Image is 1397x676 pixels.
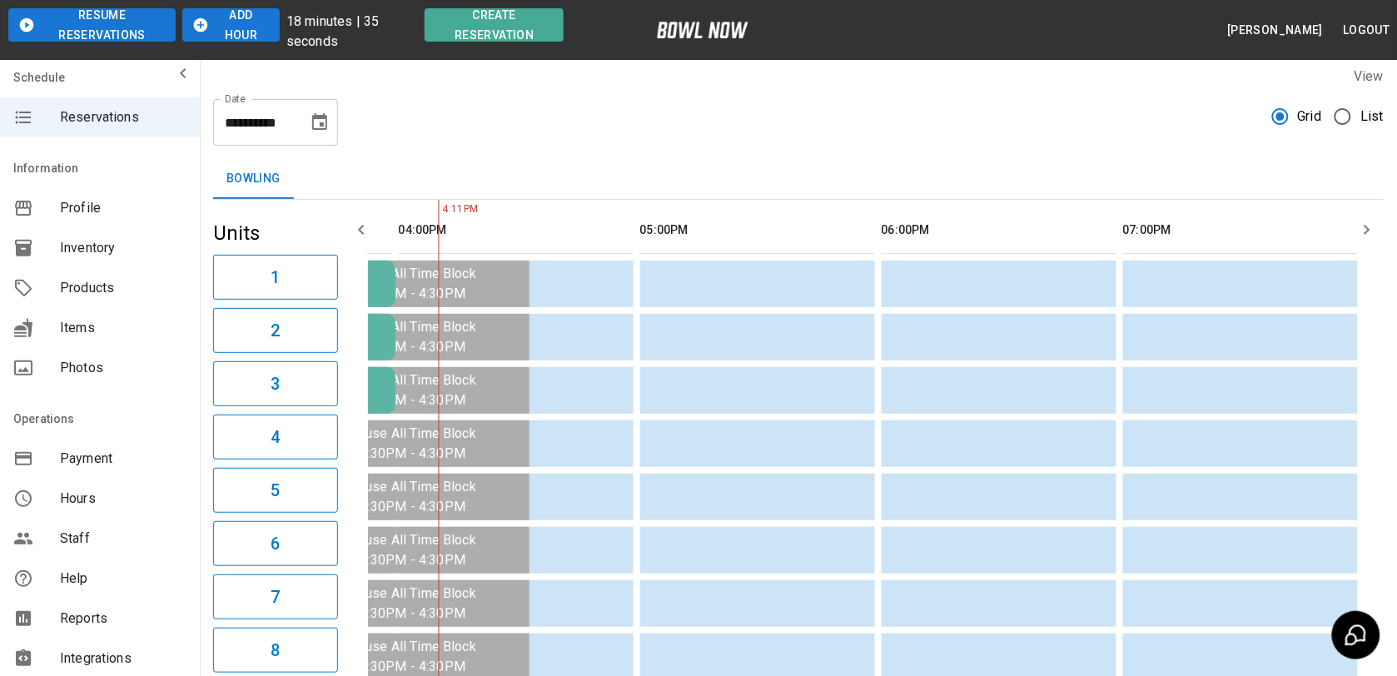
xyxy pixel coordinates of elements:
span: Payment [60,449,186,469]
span: Reservations [60,107,186,127]
label: View [1354,68,1384,84]
span: List [1360,107,1384,127]
p: 18 minutes | 35 seconds [286,12,418,52]
span: Products [60,278,186,298]
h6: 1 [271,264,280,291]
button: 6 [213,521,338,566]
span: 4:11PM [439,201,443,218]
span: Help [60,569,186,589]
button: 1 [213,255,338,300]
button: Choose date, selected date is Aug 16, 2025 [303,106,336,139]
h6: 4 [271,424,280,450]
h6: 3 [271,370,280,397]
span: Grid [1298,107,1322,127]
button: 3 [213,361,338,406]
h6: 8 [271,637,280,664]
button: Bowling [213,159,294,199]
button: 8 [213,628,338,673]
span: Staff [60,529,186,549]
button: [PERSON_NAME] [1221,15,1330,46]
span: Photos [60,358,186,378]
h5: Units [213,220,338,246]
button: 2 [213,308,338,353]
button: 4 [213,415,338,460]
span: Hours [60,489,186,509]
h6: 2 [271,317,280,344]
h6: 7 [271,584,280,610]
button: 7 [213,574,338,619]
button: Logout [1337,15,1397,46]
h6: 5 [271,477,280,504]
span: Items [60,318,186,338]
img: logo [657,22,748,38]
button: Resume Reservations [8,8,176,42]
span: Integrations [60,649,186,669]
button: Add Hour [182,8,280,42]
span: Profile [60,198,186,218]
button: 5 [213,468,338,513]
button: Create Reservation [425,8,564,42]
div: inventory tabs [213,159,1384,199]
span: Reports [60,609,186,629]
span: Inventory [60,238,186,258]
h6: 6 [271,530,280,557]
